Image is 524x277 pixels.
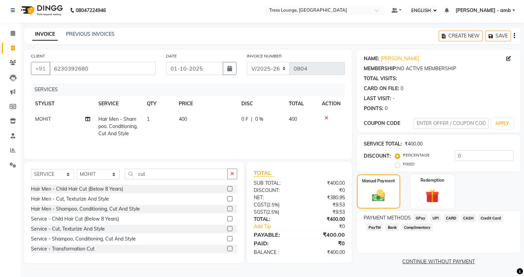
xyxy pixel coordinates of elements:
div: SUB TOTAL: [249,180,299,187]
div: SERVICE TOTAL: [364,140,402,148]
div: Service - Cut, Texturize And Style [31,225,105,233]
input: ENTER OFFER / COUPON CODE [414,118,489,129]
label: PERCENTAGE [403,152,430,158]
th: SERVICE [94,96,143,111]
a: [PERSON_NAME] [381,55,419,62]
div: ( ) [249,201,299,209]
label: DATE [166,53,177,59]
div: - [393,95,395,102]
img: _cash.svg [368,188,389,203]
a: CONTINUE WITHOUT PAYMENT [358,258,519,265]
span: | [251,116,252,123]
div: Service - Shampoo, Conditioning, Cut And Style [31,235,136,243]
span: PAYMENT METHODS [364,214,411,222]
th: DISC [237,96,285,111]
span: 400 [289,116,297,122]
span: Bank [385,223,399,231]
div: ₹400.00 [299,216,350,223]
div: BALANCE : [249,249,299,256]
div: TOTAL: [249,216,299,223]
div: NAME: [364,55,379,62]
span: [PERSON_NAME] - amb [456,7,511,14]
th: TOTAL [285,96,318,111]
div: ₹9.53 [299,209,350,216]
div: ₹400.00 [299,249,350,256]
div: TOTAL VISITS: [364,75,397,82]
span: 400 [179,116,187,122]
input: Search or Scan [125,169,228,179]
span: 2.5% [268,209,278,215]
button: SAVE [485,31,511,41]
button: +91 [31,62,50,75]
div: COUPON CODE [364,120,414,127]
span: Credit Card [479,214,503,222]
button: CREATE NEW [439,31,483,41]
span: CASH [461,214,476,222]
button: APPLY [491,118,513,129]
span: 0 % [255,116,263,123]
div: PAID: [249,239,299,247]
a: Add Tip [249,223,308,230]
div: ₹0 [299,187,350,194]
th: PRICE [175,96,237,111]
th: ACTION [318,96,345,111]
div: ₹400.00 [299,231,350,239]
div: ( ) [249,209,299,216]
img: logo [18,1,65,20]
span: UPI [430,214,441,222]
div: ₹400.00 [299,180,350,187]
label: INVOICE NUMBER [247,53,282,59]
div: DISCOUNT: [364,152,391,160]
div: ₹380.95 [299,194,350,201]
label: FIXED [403,161,415,167]
label: Manual Payment [362,178,395,184]
span: 1 [147,116,150,122]
b: 08047224946 [76,1,106,20]
span: MOHIT [35,116,51,122]
span: CGST [254,202,266,208]
div: LAST VISIT: [364,95,391,102]
span: CARD [444,214,458,222]
div: POINTS: [364,105,383,112]
img: _gift.svg [421,188,444,205]
th: STYLIST [31,96,94,111]
div: Hair Men - Cut, Texturize And Style [31,195,109,203]
label: Redemption [421,177,444,183]
div: 0 [385,105,387,112]
div: ₹400.00 [405,140,423,148]
span: PayTM [367,223,383,231]
input: SEARCH BY NAME/MOBILE/EMAIL/CODE [50,62,156,75]
span: SGST [254,209,266,215]
div: Hair Men - Shampoo, Conditioning, Cut And Style [31,205,140,213]
span: GPay [414,214,428,222]
th: QTY [143,96,175,111]
div: SERVICES [32,83,350,96]
a: INVOICE [32,28,58,41]
div: PAYABLE: [249,231,299,239]
div: MEMBERSHIP: [364,65,397,72]
div: 0 [401,85,403,92]
div: NET: [249,194,299,201]
div: ₹0 [299,239,350,247]
div: ₹0 [308,223,350,230]
div: Service - Transformation Cut [31,245,95,253]
span: TOTAL [254,169,274,177]
div: DISCOUNT: [249,187,299,194]
span: 2.5% [268,202,278,207]
span: Complimentary [402,223,433,231]
label: CLIENT [31,53,45,59]
span: Hair Men - Shampoo, Conditioning, Cut And Style [98,116,138,137]
div: CARD ON FILE: [364,85,399,92]
div: Service - Child Hair Cut (Below 8 Years) [31,215,119,223]
div: Hair Men - Child Hair Cut (Below 8 Years) [31,185,123,193]
div: NO ACTIVE MEMBERSHIP [364,65,514,72]
div: ₹9.53 [299,201,350,209]
span: 0 F [241,116,248,123]
a: PREVIOUS INVOICES [66,31,114,37]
